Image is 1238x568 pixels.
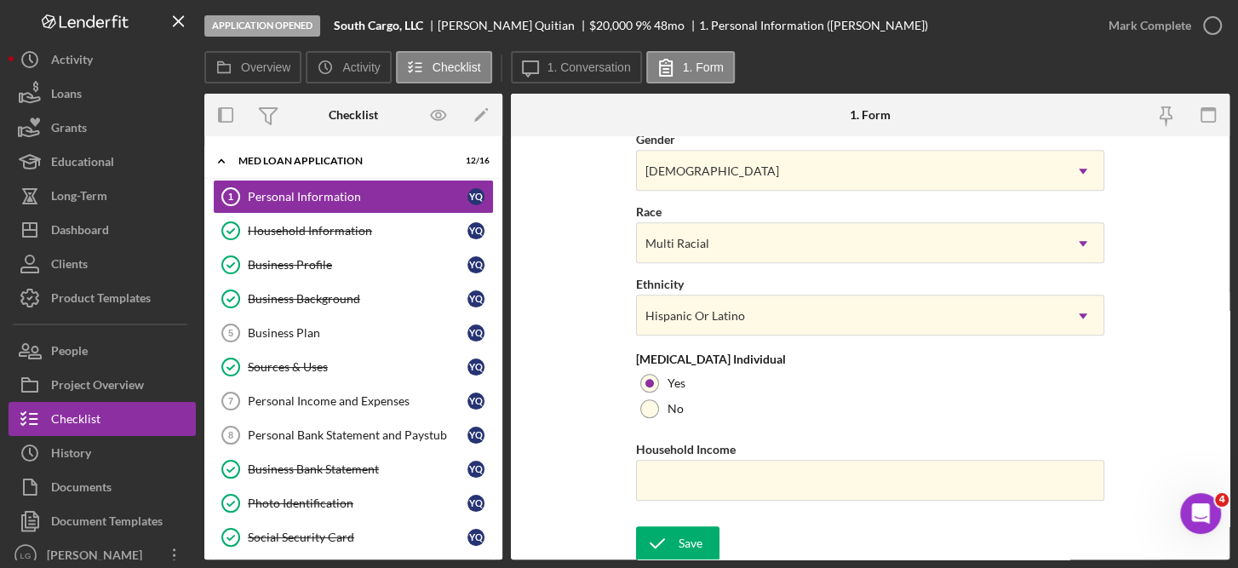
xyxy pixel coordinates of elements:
[213,248,494,282] a: Business ProfileYQ
[645,309,745,323] div: Hispanic Or Latino
[433,60,481,74] label: Checklist
[1180,493,1221,534] iframe: Intercom live chat
[9,145,196,179] a: Educational
[396,51,492,83] button: Checklist
[467,529,484,546] div: Y Q
[9,77,196,111] button: Loans
[467,427,484,444] div: Y Q
[547,60,631,74] label: 1. Conversation
[342,60,380,74] label: Activity
[241,60,290,74] label: Overview
[213,282,494,316] a: Business BackgroundYQ
[9,43,196,77] button: Activity
[9,436,196,470] button: History
[9,402,196,436] button: Checklist
[459,156,490,166] div: 12 / 16
[438,19,589,32] div: [PERSON_NAME] Quitian
[213,418,494,452] a: 8Personal Bank Statement and PaystubYQ
[1109,9,1191,43] div: Mark Complete
[213,486,494,520] a: Photo IdentificationYQ
[9,470,196,504] button: Documents
[467,324,484,341] div: Y Q
[636,442,736,456] label: Household Income
[213,316,494,350] a: 5Business PlanYQ
[467,461,484,478] div: Y Q
[228,430,233,440] tspan: 8
[248,360,467,374] div: Sources & Uses
[51,470,112,508] div: Documents
[635,19,651,32] div: 9 %
[511,51,642,83] button: 1. Conversation
[683,60,724,74] label: 1. Form
[636,526,719,560] button: Save
[467,222,484,239] div: Y Q
[51,77,82,115] div: Loans
[9,179,196,213] button: Long-Term
[51,504,163,542] div: Document Templates
[213,350,494,384] a: Sources & UsesYQ
[306,51,391,83] button: Activity
[9,247,196,281] button: Clients
[248,190,467,204] div: Personal Information
[9,213,196,247] button: Dashboard
[248,428,467,442] div: Personal Bank Statement and Paystub
[51,402,100,440] div: Checklist
[9,334,196,368] button: People
[51,43,93,81] div: Activity
[248,531,467,544] div: Social Security Card
[668,376,685,390] label: Yes
[51,247,88,285] div: Clients
[467,393,484,410] div: Y Q
[248,394,467,408] div: Personal Income and Expenses
[467,188,484,205] div: Y Q
[467,495,484,512] div: Y Q
[646,51,735,83] button: 1. Form
[20,551,32,560] text: LG
[645,237,709,250] div: Multi Racial
[213,384,494,418] a: 7Personal Income and ExpensesYQ
[9,111,196,145] button: Grants
[467,256,484,273] div: Y Q
[9,368,196,402] a: Project Overview
[248,292,467,306] div: Business Background
[51,111,87,149] div: Grants
[334,19,423,32] b: South Cargo, LLC
[668,402,684,416] label: No
[699,19,928,32] div: 1. Personal Information ([PERSON_NAME])
[248,496,467,510] div: Photo Identification
[213,452,494,486] a: Business Bank StatementYQ
[679,526,702,560] div: Save
[645,164,779,178] div: [DEMOGRAPHIC_DATA]
[51,334,88,372] div: People
[248,326,467,340] div: Business Plan
[51,281,151,319] div: Product Templates
[9,281,196,315] button: Product Templates
[204,51,301,83] button: Overview
[213,180,494,214] a: 1Personal InformationYQ
[636,353,1104,366] div: [MEDICAL_DATA] Individual
[204,15,320,37] div: Application Opened
[1215,493,1229,507] span: 4
[238,156,447,166] div: MED Loan Application
[1092,9,1229,43] button: Mark Complete
[248,462,467,476] div: Business Bank Statement
[51,213,109,251] div: Dashboard
[51,368,144,406] div: Project Overview
[467,290,484,307] div: Y Q
[51,179,107,217] div: Long-Term
[589,18,633,32] span: $20,000
[51,145,114,183] div: Educational
[9,504,196,538] button: Document Templates
[228,396,233,406] tspan: 7
[228,328,233,338] tspan: 5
